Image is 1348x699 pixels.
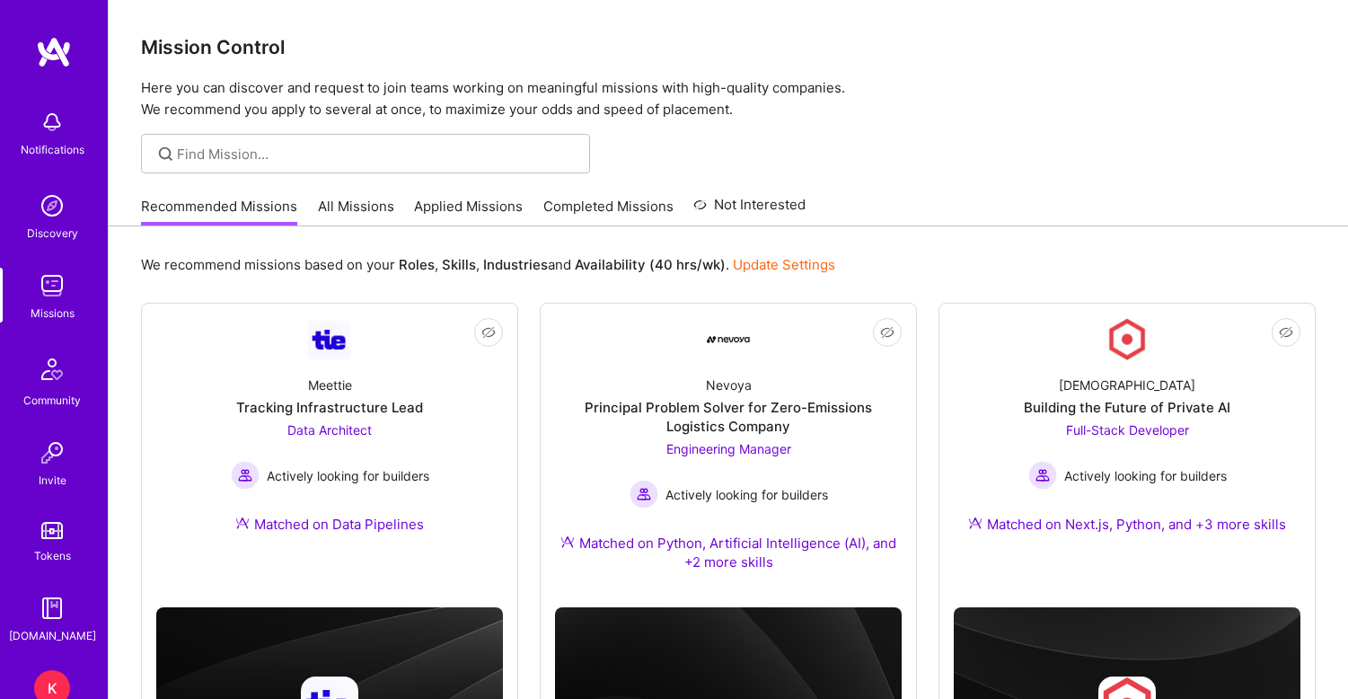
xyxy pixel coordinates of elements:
[141,197,297,226] a: Recommended Missions
[177,145,577,164] input: Find Mission...
[156,318,503,555] a: Company LogoMeettieTracking Infrastructure LeadData Architect Actively looking for buildersActive...
[399,256,435,273] b: Roles
[235,516,250,530] img: Ateam Purple Icon
[555,398,902,436] div: Principal Problem Solver for Zero-Emissions Logistics Company
[693,194,806,226] a: Not Interested
[483,256,548,273] b: Industries
[287,422,372,438] span: Data Architect
[141,77,1316,120] p: Here you can discover and request to join teams working on meaningful missions with high-quality ...
[555,534,902,571] div: Matched on Python, Artificial Intelligence (AI), and +2 more skills
[954,318,1300,555] a: Company Logo[DEMOGRAPHIC_DATA]Building the Future of Private AIFull-Stack Developer Actively look...
[34,188,70,224] img: discovery
[27,224,78,243] div: Discovery
[267,466,429,485] span: Actively looking for builders
[706,376,752,394] div: Nevoya
[666,441,791,456] span: Engineering Manager
[1028,461,1057,490] img: Actively looking for builders
[318,197,394,226] a: All Missions
[236,398,423,417] div: Tracking Infrastructure Lead
[155,144,176,164] i: icon SearchGrey
[141,255,835,274] p: We recommend missions based on your , , and .
[21,140,84,159] div: Notifications
[560,535,575,549] img: Ateam Purple Icon
[1066,422,1189,438] span: Full-Stack Developer
[707,336,750,343] img: Company Logo
[414,197,523,226] a: Applied Missions
[555,318,902,593] a: Company LogoNevoyaPrincipal Problem Solver for Zero-Emissions Logistics CompanyEngineering Manage...
[575,256,726,273] b: Availability (40 hrs/wk)
[36,36,72,68] img: logo
[1106,318,1149,361] img: Company Logo
[733,256,835,273] a: Update Settings
[39,471,66,490] div: Invite
[1279,325,1293,340] i: icon EyeClosed
[880,325,894,340] i: icon EyeClosed
[968,516,982,530] img: Ateam Purple Icon
[665,485,828,504] span: Actively looking for builders
[235,515,424,534] div: Matched on Data Pipelines
[308,376,352,394] div: Meettie
[308,321,351,359] img: Company Logo
[1024,398,1230,417] div: Building the Future of Private AI
[34,268,70,304] img: teamwork
[630,480,658,509] img: Actively looking for builders
[543,197,674,226] a: Completed Missions
[41,522,63,539] img: tokens
[34,590,70,626] img: guide book
[231,461,260,490] img: Actively looking for builders
[141,36,1316,58] h3: Mission Control
[1064,466,1227,485] span: Actively looking for builders
[31,304,75,323] div: Missions
[31,348,74,391] img: Community
[442,256,476,273] b: Skills
[34,435,70,471] img: Invite
[1059,376,1195,394] div: [DEMOGRAPHIC_DATA]
[34,546,71,565] div: Tokens
[9,626,96,645] div: [DOMAIN_NAME]
[481,325,496,340] i: icon EyeClosed
[34,104,70,140] img: bell
[968,515,1286,534] div: Matched on Next.js, Python, and +3 more skills
[23,391,81,410] div: Community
